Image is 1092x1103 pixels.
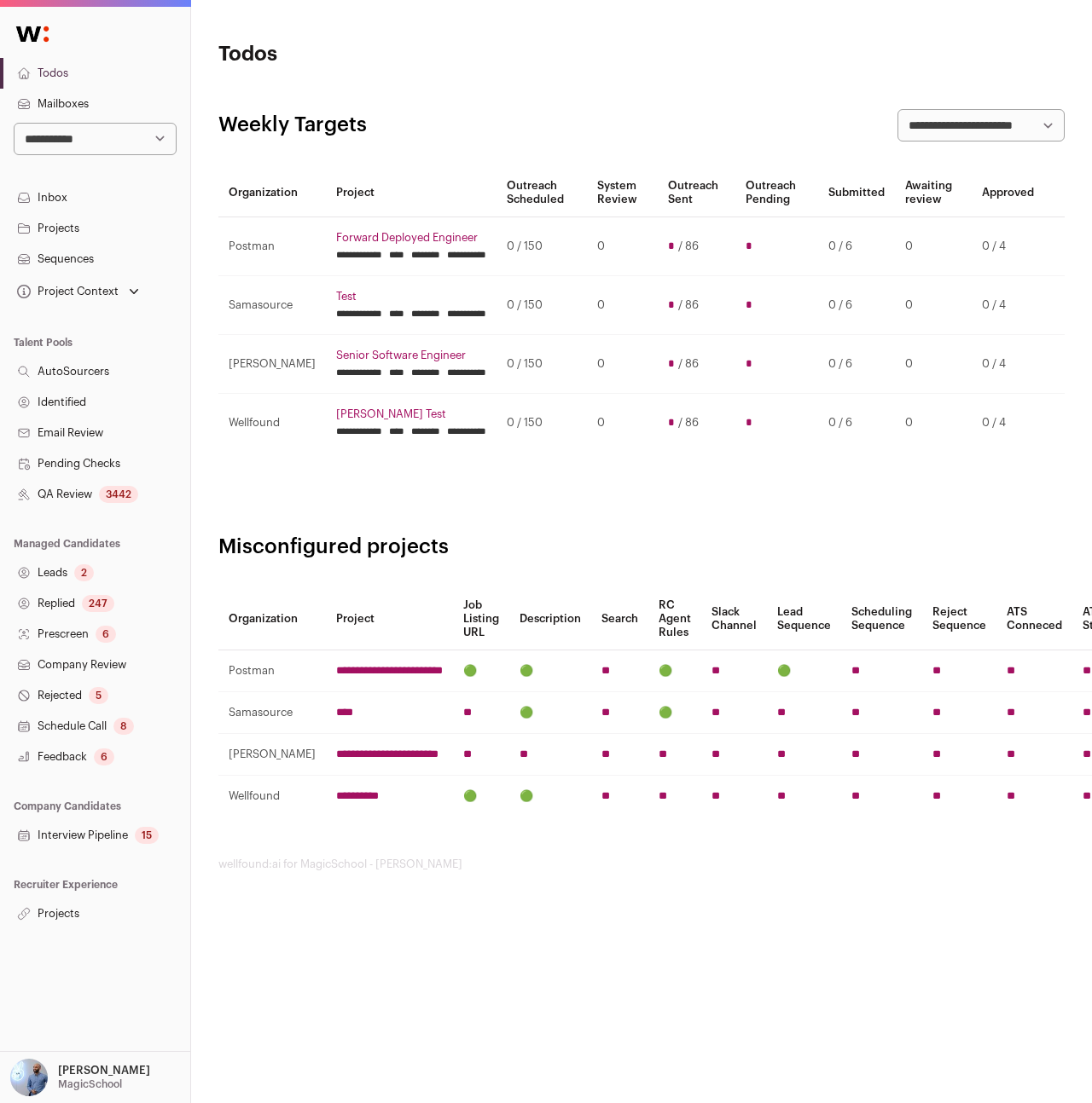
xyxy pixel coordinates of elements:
td: 🟢 [509,692,591,734]
td: 0 / 4 [972,335,1044,394]
td: 0 / 4 [972,276,1044,335]
td: 0 [587,335,658,394]
td: 0 [587,276,658,335]
th: Project [326,169,497,217]
th: Project [326,588,453,650]
td: 0 [895,335,972,394]
span: / 86 [678,240,699,253]
td: Wellfound [218,394,326,453]
span: / 86 [678,416,699,430]
th: System Review [587,169,658,217]
td: [PERSON_NAME] [218,734,326,776]
td: Wellfound [218,776,326,817]
td: [PERSON_NAME] [218,335,326,394]
a: Senior Software Engineer [336,349,486,362]
td: Postman [218,217,326,276]
td: 🟢 [453,650,509,692]
td: 0 [895,276,972,335]
td: 0 / 4 [972,217,1044,276]
img: 97332-medium_jpg [10,1059,48,1096]
th: ATS Conneced [996,588,1072,650]
div: 2 [74,564,94,581]
a: Test [336,290,486,303]
td: Samasource [218,692,326,734]
td: 0 / 150 [497,217,587,276]
td: 🟢 [509,776,591,817]
td: 0 / 4 [972,394,1044,453]
th: Reject Sequence [922,588,996,650]
th: Outreach Scheduled [497,169,587,217]
div: 3442 [99,486,138,503]
th: Submitted [818,169,895,217]
a: [PERSON_NAME] Test [336,407,486,421]
td: Postman [218,650,326,692]
th: RC Agent Rules [648,588,701,650]
img: Wellfound [7,17,58,51]
p: [PERSON_NAME] [58,1064,150,1077]
span: / 86 [678,298,699,312]
h2: Weekly Targets [218,112,367,139]
td: 0 / 150 [497,394,587,453]
td: 🟢 [767,650,841,692]
div: 5 [89,687,108,704]
th: Outreach Sent [658,169,735,217]
td: 0 / 6 [818,394,895,453]
td: 🟢 [648,650,701,692]
th: Outreach Pending [735,169,818,217]
p: MagicSchool [58,1077,122,1091]
th: Organization [218,588,326,650]
th: Approved [972,169,1044,217]
button: Open dropdown [7,1059,154,1096]
span: / 86 [678,357,699,371]
th: Lead Sequence [767,588,841,650]
th: Description [509,588,591,650]
div: 8 [113,718,134,735]
td: 0 / 6 [818,217,895,276]
td: 0 [587,394,658,453]
h1: Todos [218,41,501,68]
td: 0 [895,394,972,453]
div: 6 [96,626,116,643]
td: 0 / 6 [818,276,895,335]
td: Samasource [218,276,326,335]
h2: Misconfigured projects [218,534,1065,561]
td: 🟢 [509,650,591,692]
th: Awaiting review [895,169,972,217]
td: 0 / 6 [818,335,895,394]
a: Forward Deployed Engineer [336,231,486,245]
th: Scheduling Sequence [841,588,922,650]
td: 🟢 [453,776,509,817]
td: 0 / 150 [497,335,587,394]
div: 15 [135,827,159,844]
button: Open dropdown [14,280,142,303]
th: Organization [218,169,326,217]
div: 6 [94,748,114,765]
th: Slack Channel [701,588,767,650]
td: 0 [895,217,972,276]
footer: wellfound:ai for MagicSchool - [PERSON_NAME] [218,858,1065,871]
td: 0 / 150 [497,276,587,335]
div: Project Context [14,285,119,298]
td: 0 [587,217,658,276]
th: Search [591,588,648,650]
td: 🟢 [648,692,701,734]
th: Job Listing URL [453,588,509,650]
div: 247 [82,595,114,612]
